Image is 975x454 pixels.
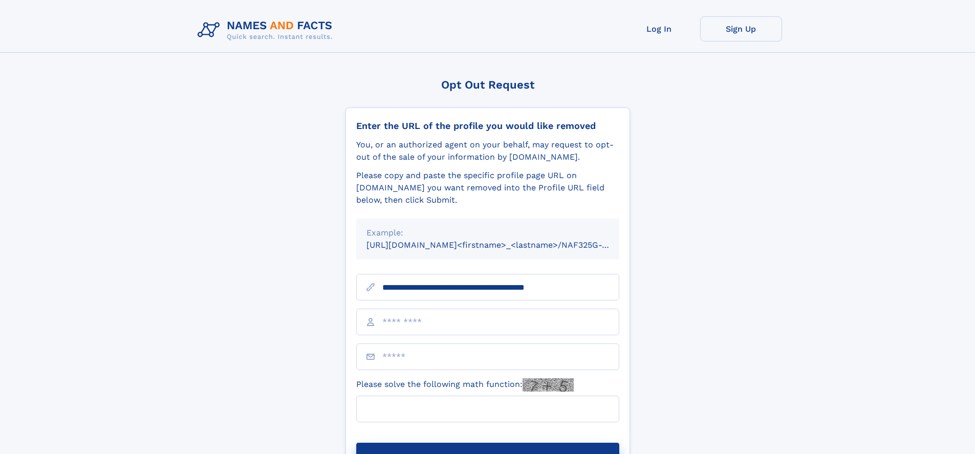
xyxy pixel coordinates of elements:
div: Opt Out Request [345,78,630,91]
a: Log In [618,16,700,41]
img: Logo Names and Facts [193,16,341,44]
div: Example: [366,227,609,239]
div: Enter the URL of the profile you would like removed [356,120,619,132]
small: [URL][DOMAIN_NAME]<firstname>_<lastname>/NAF325G-xxxxxxxx [366,240,639,250]
label: Please solve the following math function: [356,378,574,392]
div: You, or an authorized agent on your behalf, may request to opt-out of the sale of your informatio... [356,139,619,163]
div: Please copy and paste the specific profile page URL on [DOMAIN_NAME] you want removed into the Pr... [356,169,619,206]
a: Sign Up [700,16,782,41]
